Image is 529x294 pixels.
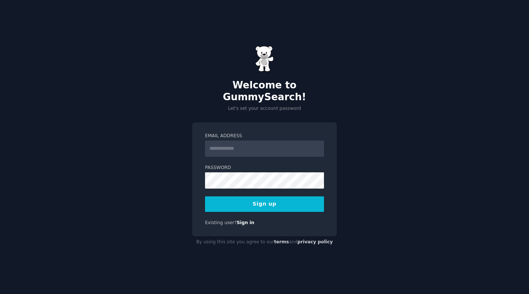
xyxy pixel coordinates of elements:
a: Sign in [237,220,255,225]
label: Password [205,165,324,171]
p: Let's set your account password [192,105,337,112]
a: terms [274,239,289,244]
label: Email Address [205,133,324,139]
span: Existing user? [205,220,237,225]
img: Gummy Bear [255,46,274,72]
h2: Welcome to GummySearch! [192,80,337,103]
button: Sign up [205,196,324,212]
a: privacy policy [297,239,333,244]
div: By using this site you agree to our and [192,236,337,248]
